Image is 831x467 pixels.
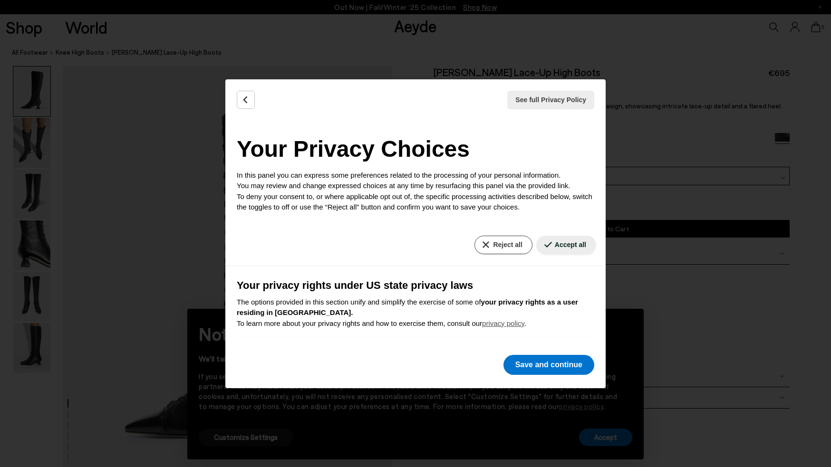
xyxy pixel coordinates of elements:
a: privacy policy [482,319,524,327]
button: Back [237,91,255,109]
button: See full Privacy Policy [507,91,594,109]
button: Save and continue [503,355,594,375]
button: Accept all [536,236,596,254]
p: In this panel you can express some preferences related to the processing of your personal informa... [237,170,594,213]
h2: Your Privacy Choices [237,132,594,166]
button: Reject all [474,236,532,254]
b: your privacy rights as a user residing in [GEOGRAPHIC_DATA]. [237,298,578,317]
span: See full Privacy Policy [515,95,586,105]
h3: Your privacy rights under US state privacy laws [237,277,594,293]
p: The options provided in this section unify and simplify the exercise of some of To learn more abo... [237,297,594,329]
